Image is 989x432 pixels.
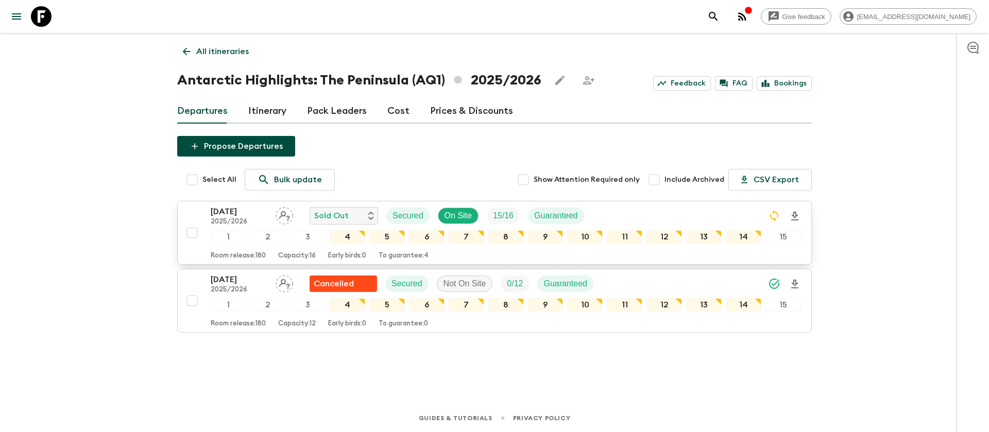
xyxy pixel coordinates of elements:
[330,230,365,244] div: 4
[513,412,570,424] a: Privacy Policy
[761,8,831,25] a: Give feedback
[607,230,642,244] div: 11
[177,136,295,157] button: Propose Departures
[310,275,377,292] div: Flash Pack cancellation
[488,230,524,244] div: 8
[703,6,724,27] button: search adventures
[386,208,430,224] div: Secured
[202,175,236,185] span: Select All
[444,278,486,290] p: Not On Site
[768,210,780,222] svg: Sync Required - Changes detected
[177,41,254,62] a: All itineraries
[328,252,366,260] p: Early birds: 0
[196,45,249,58] p: All itineraries
[715,76,753,91] a: FAQ
[550,70,570,91] button: Edit this itinerary
[274,174,322,186] p: Bulk update
[528,298,564,312] div: 9
[765,230,801,244] div: 15
[177,201,812,265] button: [DATE]2025/2026Assign pack leaderSold OutSecuredOn SiteTrip FillGuaranteed123456789101112131415Ro...
[686,298,722,312] div: 13
[567,298,603,312] div: 10
[369,298,405,312] div: 5
[726,230,761,244] div: 14
[534,175,640,185] span: Show Attention Required only
[278,320,316,328] p: Capacity: 12
[789,210,801,222] svg: Download Onboarding
[385,275,429,292] div: Secured
[6,6,27,27] button: menu
[449,298,484,312] div: 7
[211,218,267,226] p: 2025/2026
[369,230,405,244] div: 5
[250,230,286,244] div: 2
[487,208,520,224] div: Trip Fill
[493,210,514,222] p: 15 / 16
[840,8,977,25] div: [EMAIL_ADDRESS][DOMAIN_NAME]
[528,230,564,244] div: 9
[211,273,267,286] p: [DATE]
[728,169,812,191] button: CSV Export
[314,210,349,222] p: Sold Out
[789,278,801,290] svg: Download Onboarding
[276,210,293,218] span: Assign pack leader
[248,99,286,124] a: Itinerary
[507,278,523,290] p: 0 / 12
[757,76,812,91] a: Bookings
[391,278,422,290] p: Secured
[177,269,812,333] button: [DATE]2025/2026Assign pack leaderFlash Pack cancellationSecuredNot On SiteTrip FillGuaranteed1234...
[686,230,722,244] div: 13
[534,210,578,222] p: Guaranteed
[543,278,587,290] p: Guaranteed
[393,210,423,222] p: Secured
[328,320,366,328] p: Early birds: 0
[409,298,445,312] div: 6
[777,13,831,21] span: Give feedback
[290,230,326,244] div: 3
[307,99,367,124] a: Pack Leaders
[646,298,682,312] div: 12
[419,412,492,424] a: Guides & Tutorials
[430,99,513,124] a: Prices & Discounts
[330,298,365,312] div: 4
[445,210,472,222] p: On Site
[437,275,493,292] div: Not On Site
[449,230,484,244] div: 7
[250,298,286,312] div: 2
[409,230,445,244] div: 6
[653,76,711,91] a: Feedback
[177,99,228,124] a: Departures
[211,252,266,260] p: Room release: 180
[211,320,266,328] p: Room release: 180
[501,275,529,292] div: Trip Fill
[314,278,354,290] p: Cancelled
[646,230,682,244] div: 12
[211,205,267,218] p: [DATE]
[664,175,724,185] span: Include Archived
[488,298,524,312] div: 8
[607,298,642,312] div: 11
[379,320,428,328] p: To guarantee: 0
[211,230,246,244] div: 1
[438,208,479,224] div: On Site
[379,252,429,260] p: To guarantee: 4
[278,252,316,260] p: Capacity: 16
[765,298,801,312] div: 15
[567,230,603,244] div: 10
[276,278,293,286] span: Assign pack leader
[387,99,410,124] a: Cost
[768,278,780,290] svg: Synced Successfully
[177,70,541,91] h1: Antarctic Highlights: The Peninsula (AQ1) 2025/2026
[245,169,335,191] a: Bulk update
[211,298,246,312] div: 1
[211,286,267,294] p: 2025/2026
[851,13,976,21] span: [EMAIL_ADDRESS][DOMAIN_NAME]
[726,298,761,312] div: 14
[578,70,599,91] span: Share this itinerary
[290,298,326,312] div: 3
